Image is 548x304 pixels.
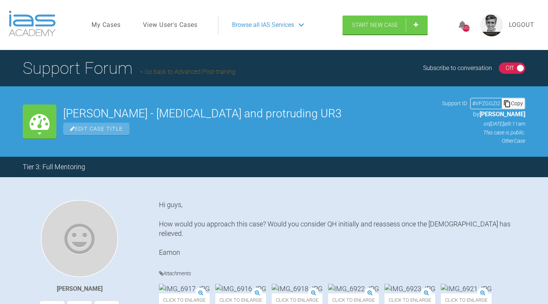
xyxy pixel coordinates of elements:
[63,108,435,119] h2: [PERSON_NAME] - [MEDICAL_DATA] and protruding UR3
[462,25,470,32] div: 6202
[92,20,121,30] a: My Cases
[215,284,266,293] img: IMG_6916.JPG
[442,137,525,145] p: Other Case
[502,98,525,108] div: Copy
[385,284,435,293] img: IMG_6923.JPG
[57,284,103,294] div: [PERSON_NAME]
[342,16,428,34] a: Start New Case
[442,120,525,128] p: on [DATE] at 9:11am
[352,22,398,28] span: Start New Case
[63,123,129,135] span: Edit Case Title
[272,284,322,293] img: IMG_6918.JPG
[442,99,467,108] span: Support ID
[480,14,503,36] img: profile.png
[442,109,525,119] p: by
[328,284,379,293] img: IMG_6922.JPG
[441,284,492,293] img: IMG_6921.JPG
[471,99,502,108] div: # VPZGGZI2
[140,68,235,75] a: Go back to Advanced Post-training
[232,20,294,30] span: Browse all IAS Services
[159,284,210,293] img: IMG_6917.JPG
[41,200,118,277] img: Eamon OReilly
[9,11,56,36] img: logo-light.3e3ef733.png
[23,162,85,173] div: Tier 3: Full Mentoring
[442,128,525,137] p: This case is public.
[423,63,492,73] div: Subscribe to conversation
[159,269,525,278] h4: Attachments
[479,111,525,118] span: [PERSON_NAME]
[509,20,534,30] a: Logout
[506,63,514,73] div: Off
[143,20,198,30] a: View User's Cases
[159,200,525,257] div: Hi guys, How would you approach this case? Would you consider QH initially and reassess once the ...
[23,55,235,81] h1: Support Forum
